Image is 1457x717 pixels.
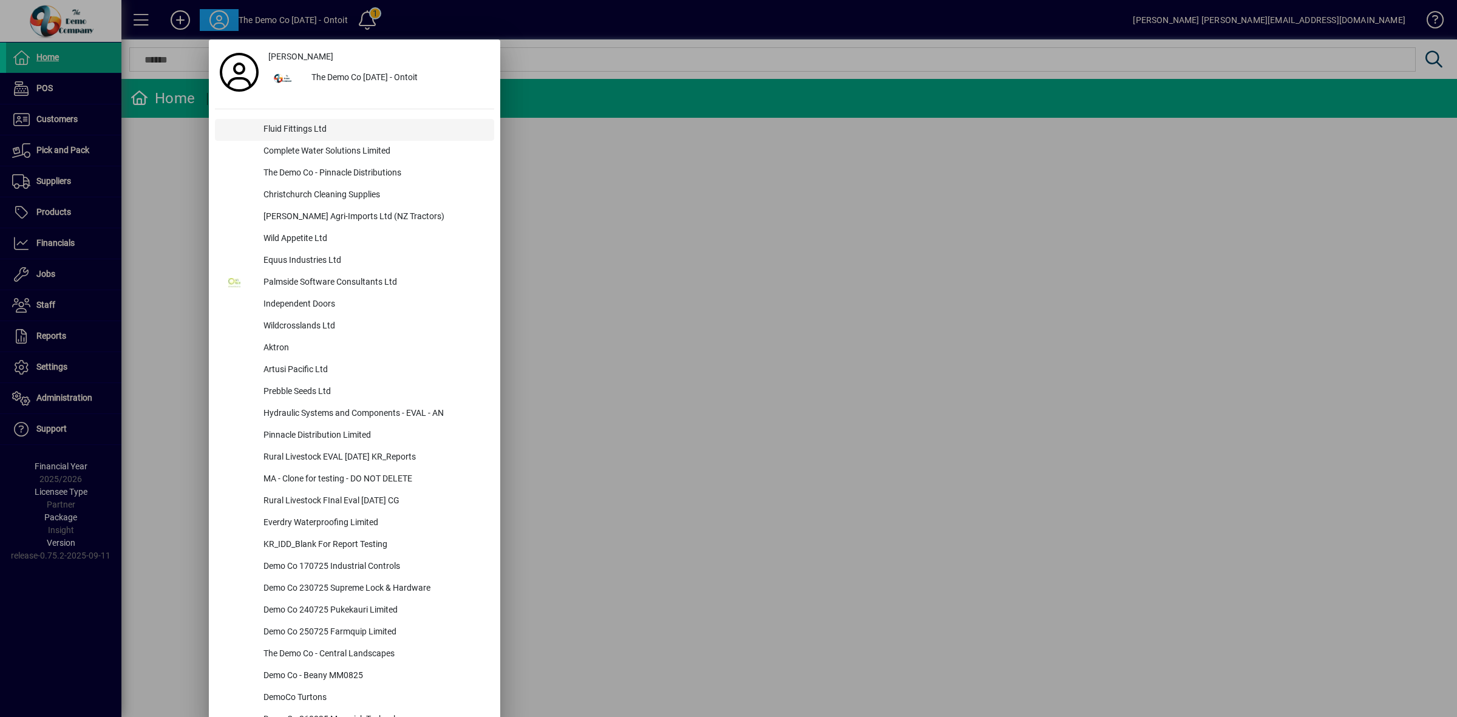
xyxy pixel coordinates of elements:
[215,206,494,228] button: [PERSON_NAME] Agri-Imports Ltd (NZ Tractors)
[215,294,494,316] button: Independent Doors
[215,185,494,206] button: Christchurch Cleaning Supplies
[254,119,494,141] div: Fluid Fittings Ltd
[215,687,494,709] button: DemoCo Turtons
[215,622,494,644] button: Demo Co 250725 Farmquip Limited
[254,141,494,163] div: Complete Water Solutions Limited
[254,665,494,687] div: Demo Co - Beany MM0825
[215,403,494,425] button: Hydraulic Systems and Components - EVAL - AN
[215,556,494,578] button: Demo Co 170725 Industrial Controls
[215,447,494,469] button: Rural Livestock EVAL [DATE] KR_Reports
[254,206,494,228] div: [PERSON_NAME] Agri-Imports Ltd (NZ Tractors)
[215,272,494,294] button: Palmside Software Consultants Ltd
[254,687,494,709] div: DemoCo Turtons
[254,359,494,381] div: Artusi Pacific Ltd
[215,359,494,381] button: Artusi Pacific Ltd
[254,469,494,491] div: MA - Clone for testing - DO NOT DELETE
[254,578,494,600] div: Demo Co 230725 Supreme Lock & Hardware
[254,381,494,403] div: Prebble Seeds Ltd
[215,381,494,403] button: Prebble Seeds Ltd
[254,512,494,534] div: Everdry Waterproofing Limited
[254,228,494,250] div: Wild Appetite Ltd
[263,46,494,67] a: [PERSON_NAME]
[254,163,494,185] div: The Demo Co - Pinnacle Distributions
[254,250,494,272] div: Equus Industries Ltd
[215,228,494,250] button: Wild Appetite Ltd
[254,185,494,206] div: Christchurch Cleaning Supplies
[215,425,494,447] button: Pinnacle Distribution Limited
[215,119,494,141] button: Fluid Fittings Ltd
[215,469,494,491] button: MA - Clone for testing - DO NOT DELETE
[215,250,494,272] button: Equus Industries Ltd
[215,338,494,359] button: Aktron
[215,316,494,338] button: Wildcrosslands Ltd
[254,491,494,512] div: Rural Livestock FInal Eval [DATE] CG
[215,644,494,665] button: The Demo Co - Central Landscapes
[254,272,494,294] div: Palmside Software Consultants Ltd
[254,622,494,644] div: Demo Co 250725 Farmquip Limited
[254,644,494,665] div: The Demo Co - Central Landscapes
[268,50,333,63] span: [PERSON_NAME]
[254,600,494,622] div: Demo Co 240725 Pukekauri Limited
[254,447,494,469] div: Rural Livestock EVAL [DATE] KR_Reports
[215,600,494,622] button: Demo Co 240725 Pukekauri Limited
[254,294,494,316] div: Independent Doors
[254,425,494,447] div: Pinnacle Distribution Limited
[254,316,494,338] div: Wildcrosslands Ltd
[215,61,263,83] a: Profile
[215,491,494,512] button: Rural Livestock FInal Eval [DATE] CG
[254,556,494,578] div: Demo Co 170725 Industrial Controls
[254,534,494,556] div: KR_IDD_Blank For Report Testing
[254,403,494,425] div: Hydraulic Systems and Components - EVAL - AN
[215,665,494,687] button: Demo Co - Beany MM0825
[302,67,494,89] div: The Demo Co [DATE] - Ontoit
[215,141,494,163] button: Complete Water Solutions Limited
[254,338,494,359] div: Aktron
[215,163,494,185] button: The Demo Co - Pinnacle Distributions
[263,67,494,89] button: The Demo Co [DATE] - Ontoit
[215,534,494,556] button: KR_IDD_Blank For Report Testing
[215,512,494,534] button: Everdry Waterproofing Limited
[215,578,494,600] button: Demo Co 230725 Supreme Lock & Hardware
